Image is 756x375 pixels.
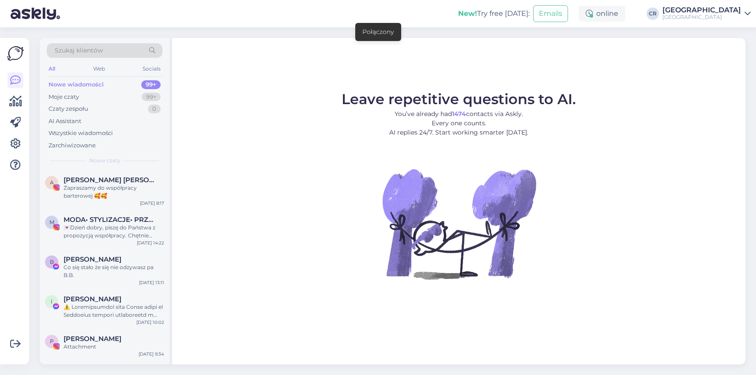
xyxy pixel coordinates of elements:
[141,80,161,89] div: 99+
[50,179,54,186] span: A
[452,110,466,118] b: 1474
[49,80,104,89] div: Nowe wiadomości
[49,105,88,113] div: Czaty zespołu
[55,46,103,55] span: Szukaj klientów
[49,117,81,126] div: AI Assistant
[342,109,576,137] p: You’ve already had contacts via Askly. Every one counts. AI replies 24/7. Start working smarter [...
[64,176,155,184] span: Anna Żukowska Ewa Adamczewska BLIŹNIACZKI • Bóg • rodzina • dom
[458,9,477,18] b: New!
[64,303,164,319] div: ⚠️ Loremipsumdol sita Conse adipi el Seddoeius tempori utlaboreetd m aliqua enimadmini veniamqún...
[50,338,54,345] span: P
[64,224,164,240] div: 💌Dzień dobry, piszę do Państwa z propozycją współpracy. Chętnie odwiedziłabym Państwa hotel z rod...
[49,129,113,138] div: Wszystkie wiadomości
[140,200,164,206] div: [DATE] 8:17
[64,263,164,279] div: Co się stało że się nie odzywasz pa B.B.
[64,184,164,200] div: Zapraszamy do współpracy barterowej 🥰🥰
[579,6,625,22] div: online
[89,157,120,165] span: Nowe czaty
[137,240,164,246] div: [DATE] 14:22
[148,105,161,113] div: 0
[47,63,57,75] div: All
[64,343,164,351] div: Attachment
[662,7,741,14] div: [GEOGRAPHIC_DATA]
[64,295,121,303] span: Igor Jafar
[50,259,54,265] span: B
[141,63,162,75] div: Socials
[64,335,121,343] span: Paweł Pokarowski
[662,7,751,21] a: [GEOGRAPHIC_DATA][GEOGRAPHIC_DATA]
[142,93,161,101] div: 99+
[91,63,107,75] div: Web
[533,5,568,22] button: Emails
[647,7,659,20] div: CR
[64,216,155,224] span: MODA• STYLIZACJE• PRZEGLĄDY KOLEKCJI
[662,14,741,21] div: [GEOGRAPHIC_DATA]
[362,27,394,37] div: Połączony
[136,319,164,326] div: [DATE] 10:02
[51,298,53,305] span: I
[7,45,24,62] img: Askly Logo
[49,219,54,225] span: M
[380,144,538,303] img: No Chat active
[49,93,79,101] div: Moje czaty
[139,351,164,357] div: [DATE] 9:34
[458,8,530,19] div: Try free [DATE]:
[139,279,164,286] div: [DATE] 13:11
[49,141,96,150] div: Zarchiwizowane
[342,90,576,108] span: Leave repetitive questions to AI.
[64,255,121,263] span: Bożena Bolewicz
